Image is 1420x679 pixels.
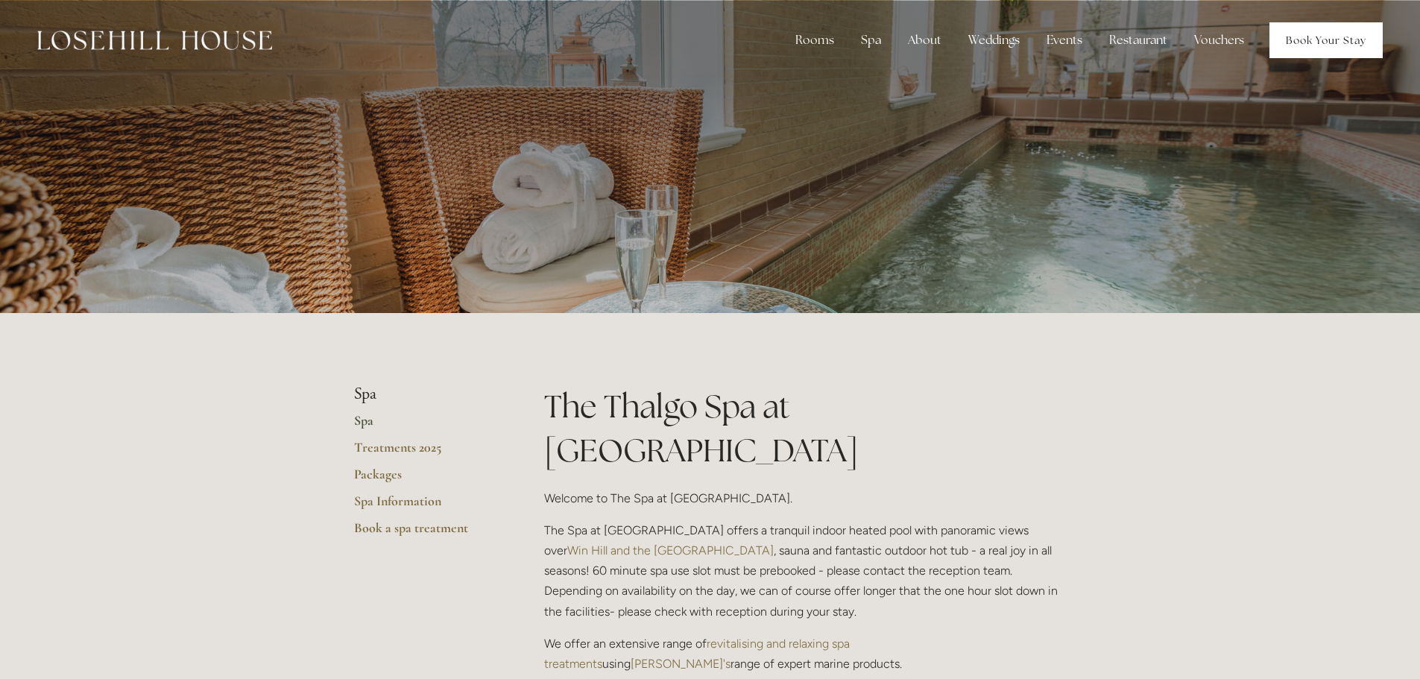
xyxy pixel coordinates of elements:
p: Welcome to The Spa at [GEOGRAPHIC_DATA]. [544,488,1067,508]
div: Rooms [783,25,846,55]
a: Treatments 2025 [354,439,496,466]
p: The Spa at [GEOGRAPHIC_DATA] offers a tranquil indoor heated pool with panoramic views over , sau... [544,520,1067,622]
div: About [896,25,953,55]
div: Restaurant [1097,25,1179,55]
li: Spa [354,385,496,404]
p: We offer an extensive range of using range of expert marine products. [544,634,1067,674]
img: Losehill House [37,31,272,50]
a: Book Your Stay [1269,22,1383,58]
a: Spa [354,412,496,439]
a: Vouchers [1182,25,1256,55]
div: Weddings [956,25,1032,55]
a: [PERSON_NAME]'s [631,657,730,671]
div: Events [1035,25,1094,55]
a: Packages [354,466,496,493]
h1: The Thalgo Spa at [GEOGRAPHIC_DATA] [544,385,1067,473]
a: Book a spa treatment [354,519,496,546]
div: Spa [849,25,893,55]
a: Win Hill and the [GEOGRAPHIC_DATA] [567,543,774,558]
a: Spa Information [354,493,496,519]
